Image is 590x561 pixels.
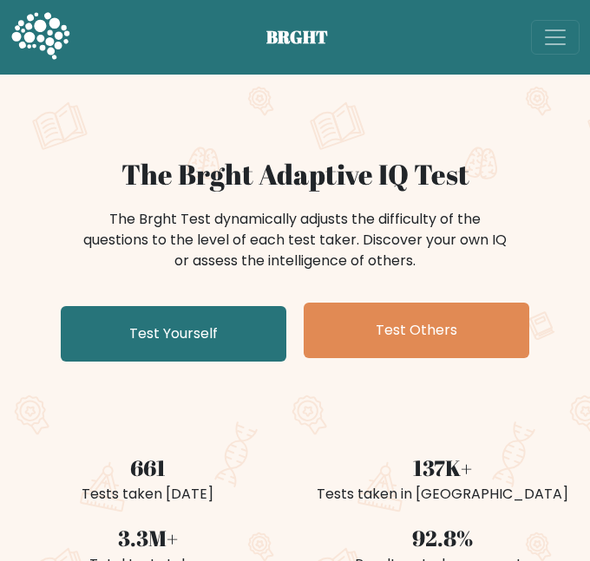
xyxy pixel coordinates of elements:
[305,452,580,484] div: 137K+
[10,522,285,554] div: 3.3M+
[10,158,580,192] h1: The Brght Adaptive IQ Test
[78,209,512,271] div: The Brght Test dynamically adjusts the difficulty of the questions to the level of each test take...
[10,452,285,484] div: 661
[304,303,529,358] a: Test Others
[10,484,285,505] div: Tests taken [DATE]
[61,306,286,362] a: Test Yourself
[531,20,580,55] button: Toggle navigation
[266,24,350,50] span: BRGHT
[305,484,580,505] div: Tests taken in [GEOGRAPHIC_DATA]
[305,522,580,554] div: 92.8%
